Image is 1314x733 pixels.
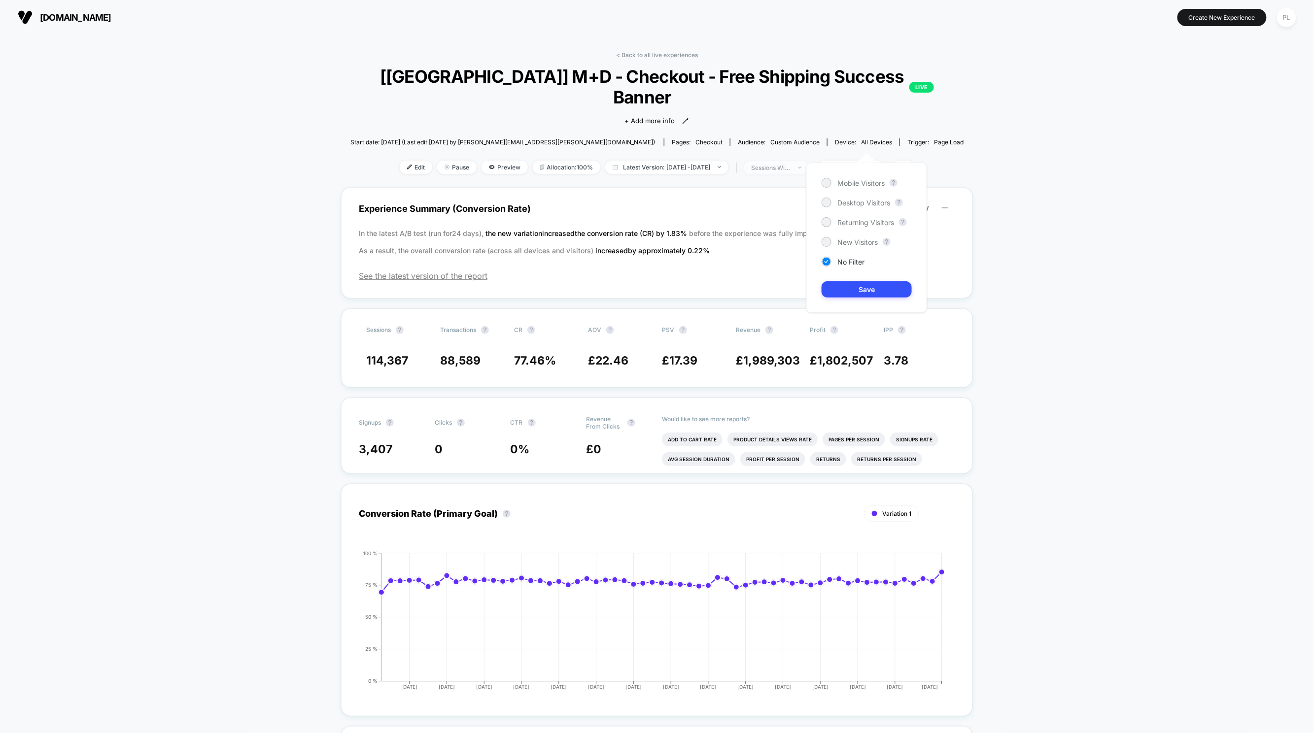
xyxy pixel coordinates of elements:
span: AOV [588,326,601,333]
span: New Visitors [837,238,878,246]
tspan: [DATE] [439,684,455,690]
button: ? [481,326,489,334]
li: Signups Rate [890,433,938,446]
span: + Add more info [624,116,675,126]
span: PSV [662,326,674,333]
li: Product Details Views Rate [727,433,818,446]
div: PL [1277,8,1296,27]
img: calendar [613,165,618,169]
tspan: [DATE] [551,684,567,690]
span: 88,589 [440,354,481,367]
span: 1,802,507 [817,354,873,367]
button: ? [898,326,906,334]
button: ? [528,419,536,427]
tspan: [DATE] [700,684,717,690]
span: 3.78 [884,354,908,367]
span: 114,367 [366,354,408,367]
div: Pages: [672,138,723,146]
button: ? [627,419,635,427]
button: [DOMAIN_NAME] [15,9,114,25]
p: Would like to see more reports? [662,415,955,423]
span: checkout [695,138,723,146]
p: LIVE [909,82,934,93]
tspan: [DATE] [813,684,829,690]
img: Visually logo [18,10,33,25]
tspan: [DATE] [514,684,530,690]
tspan: [DATE] [626,684,642,690]
tspan: [DATE] [887,684,903,690]
span: 0 [593,442,601,456]
span: Allocation: 100% [533,161,600,174]
button: ? [527,326,535,334]
span: 1,989,303 [743,354,800,367]
div: sessions with impression [751,164,791,171]
a: < Back to all live experiences [616,51,698,59]
tspan: [DATE] [775,684,792,690]
span: Mobile Visitors [837,179,885,187]
img: rebalance [540,165,544,170]
span: Experience Summary (Conversion Rate) [359,198,955,220]
button: ? [899,218,907,226]
span: Pause [437,161,477,174]
button: ? [386,419,394,427]
span: Desktop Visitors [837,199,890,207]
span: 77.46 % [514,354,556,367]
span: 0 % [511,442,530,456]
button: Save [822,281,912,298]
span: Sessions [366,326,391,333]
tspan: [DATE] [922,684,938,690]
button: ? [890,179,898,187]
span: £ [810,354,873,367]
button: ? [606,326,614,334]
span: [[GEOGRAPHIC_DATA]] M+D - Checkout - Free Shipping Success Banner [380,66,934,107]
li: Add To Cart Rate [662,433,723,446]
button: ? [895,199,903,206]
span: Preview [482,161,528,174]
span: Start date: [DATE] (Last edit [DATE] by [PERSON_NAME][EMAIL_ADDRESS][PERSON_NAME][DOMAIN_NAME]) [350,138,656,146]
li: Avg Session Duration [662,452,735,466]
button: ? [765,326,773,334]
button: ? [503,510,511,518]
span: | [733,161,744,175]
span: Page Load [934,138,964,146]
img: end [718,166,721,168]
span: Profit [810,326,826,333]
span: Revenue [736,326,761,333]
tspan: [DATE] [402,684,418,690]
span: Edit [400,161,432,174]
span: the new variation increased the conversion rate (CR) by 1.83 % [485,229,689,237]
tspan: [DATE] [738,684,754,690]
span: all devices [861,138,892,146]
span: 0 [435,442,443,456]
span: [DOMAIN_NAME] [40,12,111,23]
span: Custom Audience [770,138,820,146]
tspan: [DATE] [850,684,866,690]
span: £ [588,354,628,367]
button: PL [1274,7,1299,28]
li: Profit Per Session [740,452,805,466]
span: Latest Version: [DATE] - [DATE] [605,161,728,174]
span: Variation 1 [882,510,911,517]
tspan: 75 % [365,582,378,588]
span: Clicks [435,419,452,426]
tspan: 0 % [368,678,378,684]
span: 3,407 [359,442,392,456]
img: end [445,165,450,169]
tspan: 50 % [365,614,378,620]
span: Returning Visitors [837,218,894,227]
span: No Filter [837,258,864,266]
span: Signups [359,419,381,426]
img: edit [407,165,412,169]
tspan: [DATE] [663,684,679,690]
div: CONVERSION_RATE [349,551,945,699]
tspan: 25 % [365,646,378,652]
span: Device: [827,138,899,146]
button: ? [830,326,838,334]
tspan: 100 % [363,550,378,556]
button: ? [883,238,891,246]
div: Audience: [738,138,820,146]
button: ? [679,326,687,334]
span: See the latest version of the report [359,271,955,281]
span: £ [662,354,697,367]
span: Transactions [440,326,476,333]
